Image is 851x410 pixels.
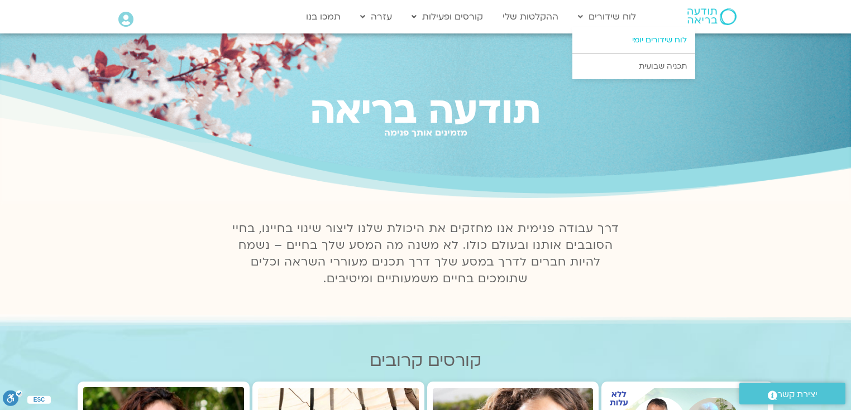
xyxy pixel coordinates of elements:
[78,351,773,370] h2: קורסים קרובים
[355,6,398,27] a: עזרה
[572,54,695,79] a: תכניה שבועית
[572,27,695,53] a: לוח שידורים יומי
[687,8,737,25] img: תודעה בריאה
[497,6,564,27] a: ההקלטות שלי
[300,6,346,27] a: תמכו בנו
[777,387,817,402] span: יצירת קשר
[226,220,625,287] p: דרך עבודה פנימית אנו מחזקים את היכולת שלנו ליצור שינוי בחיינו, בחיי הסובבים אותנו ובעולם כולו. לא...
[406,6,489,27] a: קורסים ופעילות
[572,6,642,27] a: לוח שידורים
[739,383,845,404] a: יצירת קשר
